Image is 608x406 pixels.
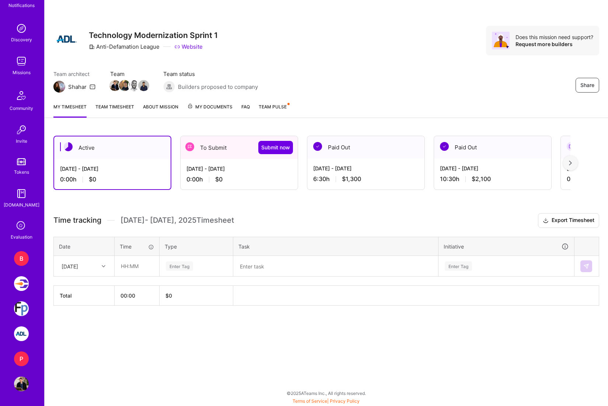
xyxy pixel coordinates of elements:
[102,264,105,268] i: icon Chevron
[120,79,129,92] a: Team Member Avatar
[13,69,31,76] div: Missions
[44,384,608,402] div: © 2025 ATeams Inc., All rights reserved.
[14,168,29,176] div: Tokens
[293,398,360,404] span: |
[444,242,569,251] div: Initiative
[120,216,234,225] span: [DATE] - [DATE] , 2025 Timesheet
[12,351,31,366] a: P
[445,260,472,272] div: Enter Tag
[258,141,293,154] button: Submit now
[163,81,175,93] img: Builders proposed to company
[17,158,26,165] img: tokens
[583,263,589,269] img: Submit
[115,256,159,276] input: HH:MM
[54,136,171,159] div: Active
[516,41,593,48] div: Request more builders
[62,262,78,270] div: [DATE]
[53,216,101,225] span: Time tracking
[166,260,193,272] div: Enter Tag
[261,144,290,151] span: Submit now
[12,376,31,391] a: User Avatar
[313,164,419,172] div: [DATE] - [DATE]
[110,70,148,78] span: Team
[89,43,160,51] div: Anti-Defamation League
[259,104,287,110] span: Team Pulse
[129,79,139,92] a: Team Member Avatar
[13,87,30,104] img: Community
[233,237,438,256] th: Task
[89,44,95,50] i: icon CompanyGray
[89,31,218,40] h3: Technology Modernization Sprint 1
[14,186,29,201] img: guide book
[11,36,32,44] div: Discovery
[14,326,29,341] img: ADL: Technology Modernization Sprint 1
[14,376,29,391] img: User Avatar
[178,83,258,91] span: Builders proposed to company
[576,78,599,93] button: Share
[472,175,491,183] span: $2,100
[259,103,289,118] a: Team Pulse
[215,176,223,183] span: $0
[120,243,154,250] div: Time
[14,219,28,233] i: icon SelectionTeam
[567,142,576,151] img: Submitted
[54,237,115,256] th: Date
[187,103,233,111] span: My Documents
[53,81,65,93] img: Team Architect
[64,142,73,151] img: Active
[12,326,31,341] a: ADL: Technology Modernization Sprint 1
[109,80,120,91] img: Team Member Avatar
[129,80,140,91] img: Team Member Avatar
[186,165,292,173] div: [DATE] - [DATE]
[14,276,29,291] img: Velocity: Enabling Developers Create Isolated Environments, Easily.
[492,32,510,49] img: Avatar
[14,351,29,366] div: P
[181,136,298,159] div: To Submit
[12,301,31,316] a: Franklin Park: Software Leader for Leading Investment Management Firm
[14,54,29,69] img: teamwork
[14,251,29,266] div: B
[54,286,115,306] th: Total
[241,103,250,118] a: FAQ
[313,142,322,151] img: Paid Out
[569,160,572,166] img: right
[293,398,327,404] a: Terms of Service
[12,276,31,291] a: Velocity: Enabling Developers Create Isolated Environments, Easily.
[53,26,80,52] img: Company Logo
[307,136,424,159] div: Paid Out
[580,81,594,89] span: Share
[53,103,87,118] a: My timesheet
[60,176,165,183] div: 0:00 h
[434,136,551,159] div: Paid Out
[516,34,593,41] div: Does this mission need support?
[440,164,545,172] div: [DATE] - [DATE]
[185,142,194,151] img: To Submit
[165,292,172,299] span: $ 0
[53,70,95,78] span: Team architect
[11,233,32,241] div: Evaluation
[143,103,178,118] a: About Mission
[440,142,449,151] img: Paid Out
[543,217,549,225] i: icon Download
[115,286,160,306] th: 00:00
[68,83,87,91] div: Shahar
[110,79,120,92] a: Team Member Avatar
[139,79,148,92] a: Team Member Avatar
[160,237,233,256] th: Type
[16,137,27,145] div: Invite
[138,80,149,91] img: Team Member Avatar
[187,103,233,118] a: My Documents
[440,175,545,183] div: 10:30 h
[14,122,29,137] img: Invite
[313,175,419,183] div: 6:30 h
[538,213,599,228] button: Export Timesheet
[186,176,292,183] div: 0:00 h
[10,104,33,112] div: Community
[8,1,35,9] div: Notifications
[60,165,165,173] div: [DATE] - [DATE]
[12,251,31,266] a: B
[174,43,203,51] a: Website
[14,301,29,316] img: Franklin Park: Software Leader for Leading Investment Management Firm
[4,201,39,209] div: [DOMAIN_NAME]
[342,175,361,183] span: $1,300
